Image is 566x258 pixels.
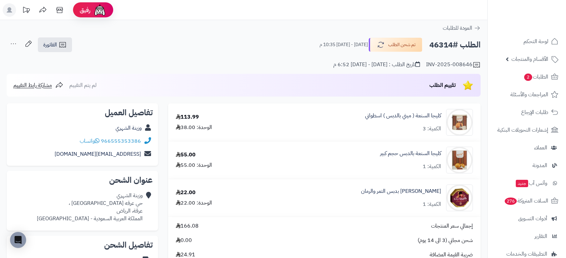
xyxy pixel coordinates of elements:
[523,37,548,46] span: لوحة التحكم
[504,196,548,206] span: السلات المتروكة
[534,143,547,152] span: العملاء
[80,137,99,145] a: واتساب
[55,150,141,158] a: [EMAIL_ADDRESS][DOMAIN_NAME]
[426,61,481,69] div: INV-2025-008646
[492,157,562,173] a: المدونة
[176,151,196,159] div: 55.00
[492,69,562,85] a: الطلبات2
[101,137,141,145] a: 966555353386
[446,184,473,211] img: 1736311343-Klija%20With%20Pome%20$%20date%20Syrup-90x90.jpg
[492,211,562,227] a: أدوات التسويق
[446,109,473,136] img: 1736265490-Sanaa%20K-90x90.jpg
[176,237,192,244] span: 0.00
[510,90,548,99] span: المراجعات والأسئلة
[443,24,472,32] span: العودة للطلبات
[492,193,562,209] a: السلات المتروكة276
[116,124,142,132] a: وزينة الشهري
[521,108,548,117] span: طلبات الإرجاع
[69,81,96,89] span: لم يتم التقييم
[492,228,562,244] a: التقارير
[443,24,481,32] a: العودة للطلبات
[10,232,26,248] div: Open Intercom Messenger
[176,199,212,207] div: الوحدة: 22.00
[492,87,562,103] a: المراجعات والأسئلة
[423,201,441,208] div: الكمية: 1
[423,125,441,133] div: الكمية: 3
[13,81,63,89] a: مشاركة رابط التقييم
[533,161,547,170] span: المدونة
[492,175,562,191] a: وآتس آبجديد
[365,112,441,120] a: كليجا السنعة ( ميني بالدبس ) اسطواني
[524,74,532,81] span: 2
[505,198,517,205] span: 276
[535,232,547,241] span: التقارير
[37,192,143,222] div: وزينة الشهري حي عرقه [GEOGRAPHIC_DATA] ، عرقة، الرياض المملكة العربية السعودية - [GEOGRAPHIC_DATA]
[369,38,422,52] button: تم شحن الطلب
[429,81,456,89] span: تقييم الطلب
[176,161,212,169] div: الوحدة: 55.00
[516,180,528,187] span: جديد
[43,41,57,49] span: الفاتورة
[18,3,34,18] a: تحديثات المنصة
[176,124,212,131] div: الوحدة: 38.00
[176,189,196,197] div: 22.00
[492,122,562,138] a: إشعارات التحويلات البنكية
[446,147,473,173] img: 1736271934-Sanaa%20K%201kg%201-90x90.jpg
[361,187,441,195] a: [PERSON_NAME] بدبس التمر والرمان
[511,54,548,64] span: الأقسام والمنتجات
[13,81,52,89] span: مشاركة رابط التقييم
[523,72,548,82] span: الطلبات
[12,241,153,249] h2: تفاصيل الشحن
[38,37,72,52] a: الفاتورة
[418,237,473,244] span: شحن مجاني (3 الى 14 يوم)
[431,222,473,230] span: إجمالي سعر المنتجات
[12,176,153,184] h2: عنوان الشحن
[176,113,199,121] div: 113.99
[497,125,548,135] span: إشعارات التحويلات البنكية
[492,104,562,120] a: طلبات الإرجاع
[80,6,90,14] span: رفيق
[515,178,547,188] span: وآتس آب
[380,150,441,157] a: كليجا السنعة بالدبس حجم كبير
[333,61,420,69] div: تاريخ الطلب : [DATE] - [DATE] 6:52 م
[93,3,107,17] img: ai-face.png
[320,41,368,48] small: [DATE] - [DATE] 10:35 م
[429,38,481,52] h2: الطلب #46314
[423,163,441,170] div: الكمية: 1
[492,140,562,156] a: العملاء
[518,214,547,223] span: أدوات التسويق
[12,109,153,117] h2: تفاصيل العميل
[176,222,199,230] span: 166.08
[492,33,562,49] a: لوحة التحكم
